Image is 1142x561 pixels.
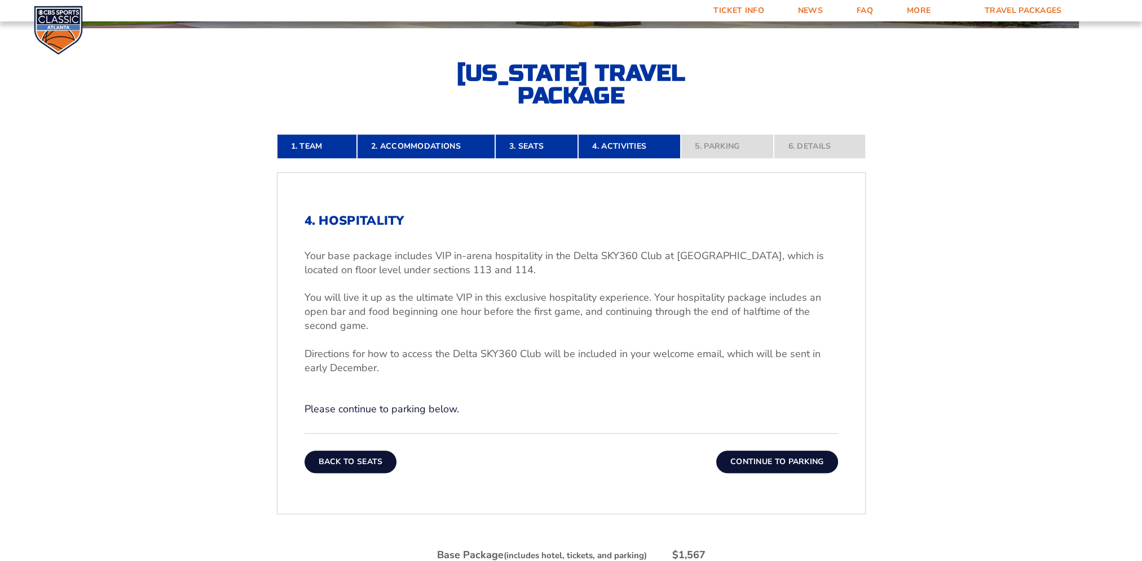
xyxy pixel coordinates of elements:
p: Your base package includes VIP in-arena hospitality in the Delta SKY360 Club at [GEOGRAPHIC_DATA]... [305,249,838,277]
a: 1. Team [277,134,357,159]
h2: 4. Hospitality [305,213,838,228]
a: 2. Accommodations [357,134,495,159]
img: CBS Sports Classic [34,6,83,55]
button: Continue To Parking [716,451,838,473]
p: Please continue to parking below. [305,402,838,416]
p: Directions for how to access the Delta SKY360 Club will be included in your welcome email, which ... [305,347,838,375]
p: You will live it up as the ultimate VIP in this exclusive hospitality experience. Your hospitalit... [305,291,838,333]
h2: [US_STATE] Travel Package [447,62,695,107]
small: (includes hotel, tickets, and parking) [504,550,647,561]
button: Back To Seats [305,451,397,473]
a: 3. Seats [495,134,578,159]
